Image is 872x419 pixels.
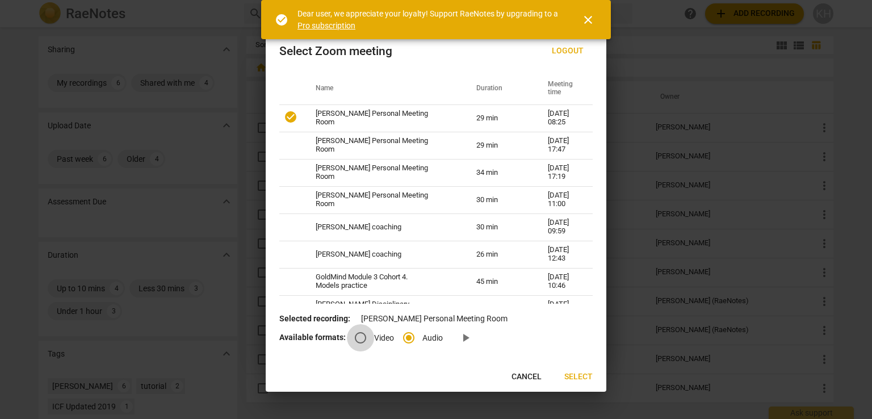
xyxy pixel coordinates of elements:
td: 29 min [463,132,534,159]
td: [DATE] 09:59 [534,213,593,241]
td: 30 min [463,186,534,213]
button: Logout [543,41,593,61]
div: Dear user, we appreciate your loyalty! Support RaeNotes by upgrading to a [297,8,561,31]
b: Selected recording: [279,314,350,323]
a: Pro subscription [297,21,355,30]
td: [PERSON_NAME] coaching [302,213,463,241]
b: Available formats: [279,333,346,342]
span: close [581,13,595,27]
td: 72 min [463,295,534,322]
span: check_circle [284,110,297,124]
button: Close [575,6,602,33]
td: [PERSON_NAME] Personal Meeting Room [302,159,463,186]
td: 26 min [463,241,534,268]
button: Cancel [502,367,551,387]
th: Name [302,73,463,104]
button: Select [555,367,602,387]
td: [PERSON_NAME] Personal Meeting Room [302,104,463,132]
td: [PERSON_NAME] coaching [302,241,463,268]
div: Select Zoom meeting [279,44,392,58]
td: 30 min [463,213,534,241]
a: Preview [452,324,479,351]
td: 34 min [463,159,534,186]
td: 29 min [463,104,534,132]
td: [DATE] 11:00 [534,186,593,213]
td: [PERSON_NAME] Disciplinary meeting [302,295,463,322]
span: Select [564,371,593,383]
td: [DATE] 08:25 [534,104,593,132]
p: [PERSON_NAME] Personal Meeting Room [279,313,593,325]
td: [PERSON_NAME] Personal Meeting Room [302,132,463,159]
td: [DATE] 17:47 [534,132,593,159]
span: Cancel [512,371,542,383]
td: [PERSON_NAME] Personal Meeting Room [302,186,463,213]
td: [DATE] 14:27 [534,295,593,322]
span: play_arrow [459,331,472,345]
span: Logout [552,45,584,57]
div: File type [355,333,452,342]
td: 45 min [463,268,534,295]
span: Audio [422,332,443,344]
td: [DATE] 17:19 [534,159,593,186]
td: [DATE] 10:46 [534,268,593,295]
span: Video [374,332,394,344]
th: Meeting time [534,73,593,104]
td: GoldMind Module 3 Cohort 4. Models practice [302,268,463,295]
span: check_circle [275,13,288,27]
th: Duration [463,73,534,104]
td: [DATE] 12:43 [534,241,593,268]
